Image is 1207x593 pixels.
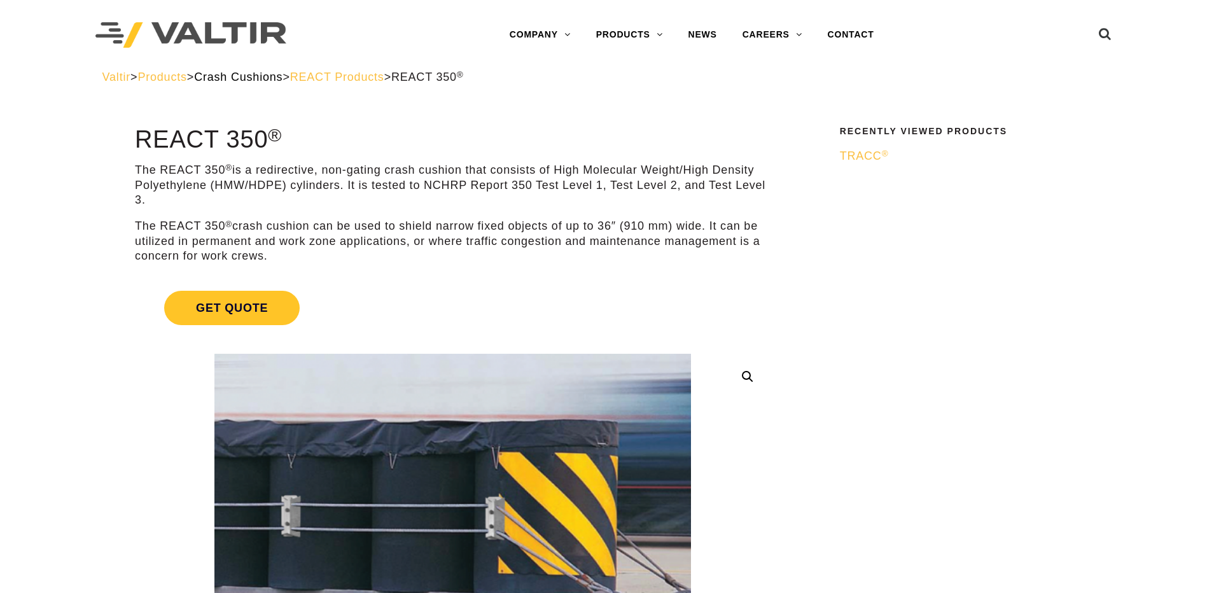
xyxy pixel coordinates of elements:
[840,127,1097,136] h2: Recently Viewed Products
[102,70,1105,85] div: > > > >
[135,127,771,153] h1: REACT 350
[95,22,286,48] img: Valtir
[137,71,186,83] a: Products
[135,219,771,263] p: The REACT 350 crash cushion can be used to shield narrow fixed objects of up to 36″ (910 mm) wide...
[268,125,282,145] sup: ®
[815,22,887,48] a: CONTACT
[583,22,676,48] a: PRODUCTS
[730,22,815,48] a: CAREERS
[457,70,464,80] sup: ®
[102,71,130,83] a: Valtir
[497,22,583,48] a: COMPANY
[194,71,283,83] a: Crash Cushions
[225,163,232,172] sup: ®
[882,149,889,158] sup: ®
[225,220,232,229] sup: ®
[135,163,771,207] p: The REACT 350 is a redirective, non-gating crash cushion that consists of High Molecular Weight/H...
[676,22,730,48] a: NEWS
[135,276,771,340] a: Get Quote
[391,71,464,83] span: REACT 350
[164,291,300,325] span: Get Quote
[290,71,384,83] a: REACT Products
[840,149,1097,164] a: TRACC®
[840,150,889,162] span: TRACC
